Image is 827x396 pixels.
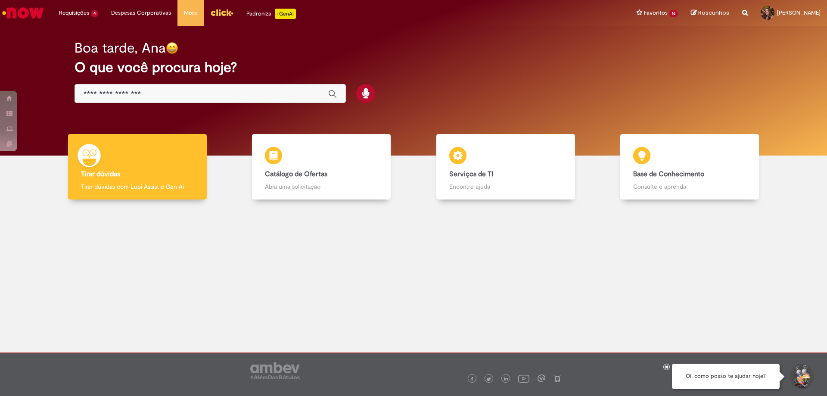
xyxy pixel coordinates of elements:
span: 16 [669,10,678,17]
a: Tirar dúvidas Tirar dúvidas com Lupi Assist e Gen Ai [45,134,230,200]
b: Tirar dúvidas [81,170,120,178]
a: Serviços de TI Encontre ajuda [413,134,598,200]
img: happy-face.png [166,42,178,54]
p: Encontre ajuda [449,182,562,191]
p: Abra uma solicitação [265,182,378,191]
span: Rascunhos [698,9,729,17]
b: Catálogo de Ofertas [265,170,327,178]
h2: O que você procura hoje? [75,60,753,75]
img: logo_footer_ambev_rotulo_gray.png [250,362,300,379]
p: Tirar dúvidas com Lupi Assist e Gen Ai [81,182,194,191]
span: More [184,9,197,17]
button: Iniciar Conversa de Suporte [788,364,814,390]
p: +GenAi [275,9,296,19]
img: logo_footer_twitter.png [487,377,491,381]
span: 4 [91,10,98,17]
b: Serviços de TI [449,170,493,178]
a: Rascunhos [691,9,729,17]
a: Base de Conhecimento Consulte e aprenda [598,134,782,200]
img: logo_footer_naosei.png [553,374,561,382]
img: logo_footer_workplace.png [538,374,545,382]
span: Despesas Corporativas [111,9,171,17]
b: Base de Conhecimento [633,170,704,178]
span: Requisições [59,9,89,17]
h2: Boa tarde, Ana [75,41,166,56]
img: ServiceNow [1,4,45,22]
span: [PERSON_NAME] [777,9,821,16]
span: Favoritos [644,9,668,17]
img: click_logo_yellow_360x200.png [210,6,233,19]
a: Catálogo de Ofertas Abra uma solicitação [230,134,414,200]
img: logo_footer_facebook.png [470,377,474,381]
div: Padroniza [246,9,296,19]
img: logo_footer_youtube.png [518,373,529,384]
p: Consulte e aprenda [633,182,746,191]
img: logo_footer_linkedin.png [504,377,508,382]
div: Oi, como posso te ajudar hoje? [672,364,780,389]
